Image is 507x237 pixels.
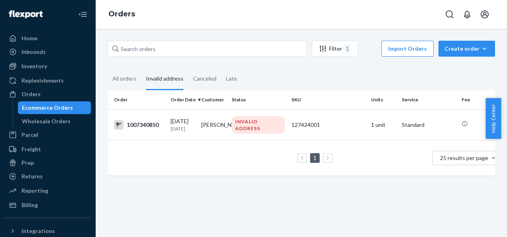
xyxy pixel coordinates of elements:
[22,90,41,98] div: Orders
[22,131,38,139] div: Parcel
[438,41,495,57] button: Create order
[5,74,91,87] a: Replenishments
[9,10,43,18] img: Flexport logo
[75,6,91,22] button: Close Navigation
[444,45,489,53] div: Create order
[5,184,91,197] a: Reporting
[312,41,358,57] button: Filter
[22,62,47,70] div: Inventory
[312,44,358,53] div: Filter
[459,6,475,22] button: Open notifications
[5,199,91,211] a: Billing
[22,172,43,180] div: Returns
[198,109,229,140] td: [PERSON_NAME]
[201,96,226,103] div: Customer
[5,45,91,58] a: Inbounds
[5,32,91,45] a: Home
[171,117,195,132] div: [DATE]
[368,109,399,140] td: 1 unit
[102,3,141,26] ol: breadcrumbs
[22,117,71,125] div: Wholesale Orders
[5,156,91,169] a: Prep
[171,125,195,132] p: [DATE]
[5,88,91,101] a: Orders
[108,41,307,57] input: Search orders
[22,77,64,85] div: Replenishments
[167,90,198,109] th: Order Date
[22,48,46,56] div: Inbounds
[5,170,91,183] a: Returns
[146,68,183,90] div: Invalid address
[226,68,237,89] div: Late
[228,90,288,109] th: Status
[477,6,493,22] button: Open account menu
[114,120,164,130] div: 1007340850
[22,34,37,42] div: Home
[108,90,167,109] th: Order
[112,68,136,89] div: All orders
[22,227,55,235] div: Integrations
[368,90,399,109] th: Units
[18,101,91,114] a: Ecommerce Orders
[381,41,434,57] button: Import Orders
[288,90,368,109] th: SKU
[22,187,48,195] div: Reporting
[22,201,38,209] div: Billing
[5,128,91,141] a: Parcel
[291,121,365,129] div: 127424001
[22,145,41,153] div: Freight
[312,154,318,161] a: Page 1 is your current page
[193,68,216,89] div: Canceled
[22,159,34,167] div: Prep
[108,10,135,18] a: Orders
[232,116,285,134] div: INVALID ADDRESS
[402,121,455,129] p: Standard
[485,98,501,139] button: Help Center
[456,213,499,233] iframe: Opens a widget where you can chat to one of our agents
[458,90,506,109] th: Fee
[440,154,488,161] span: 25 results per page
[442,6,458,22] button: Open Search Box
[22,104,73,112] div: Ecommerce Orders
[5,60,91,73] a: Inventory
[5,143,91,156] a: Freight
[18,115,91,128] a: Wholesale Orders
[399,90,458,109] th: Service
[344,44,351,53] div: 1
